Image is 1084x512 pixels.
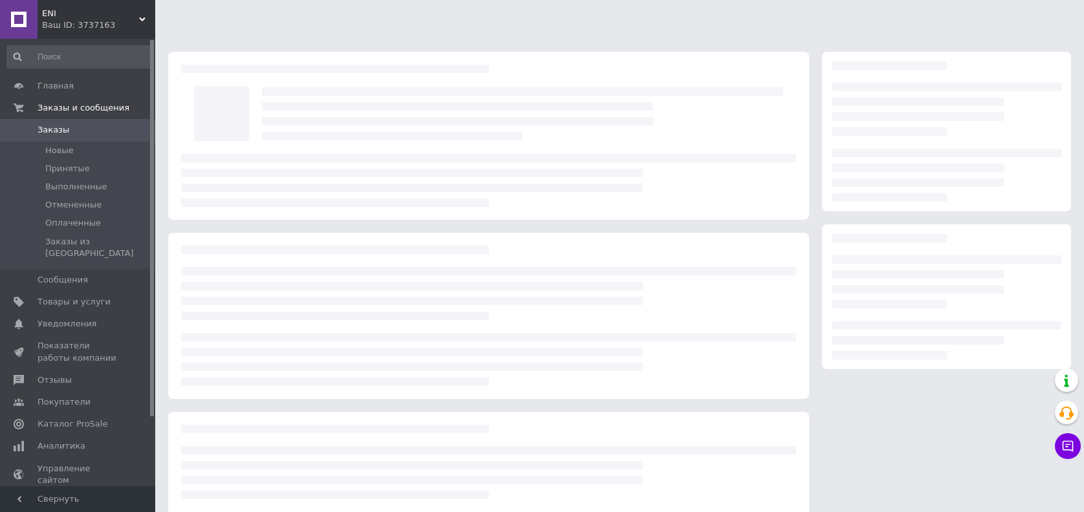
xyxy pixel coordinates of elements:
[45,236,151,259] span: Заказы из [GEOGRAPHIC_DATA]
[38,124,69,136] span: Заказы
[38,80,74,92] span: Главная
[6,45,152,69] input: Поиск
[42,19,155,31] div: Ваш ID: 3737163
[38,418,107,430] span: Каталог ProSale
[38,374,72,386] span: Отзывы
[1055,433,1081,459] button: Чат с покупателем
[38,463,120,486] span: Управление сайтом
[38,396,91,408] span: Покупатели
[45,145,74,156] span: Новые
[45,217,101,229] span: Оплаченные
[45,163,90,175] span: Принятые
[38,296,111,308] span: Товары и услуги
[38,318,96,330] span: Уведомления
[38,274,88,286] span: Сообщения
[38,340,120,363] span: Показатели работы компании
[38,102,129,114] span: Заказы и сообщения
[45,181,107,193] span: Выполненные
[42,8,139,19] span: ENI
[38,440,85,452] span: Аналитика
[45,199,102,211] span: Отмененные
